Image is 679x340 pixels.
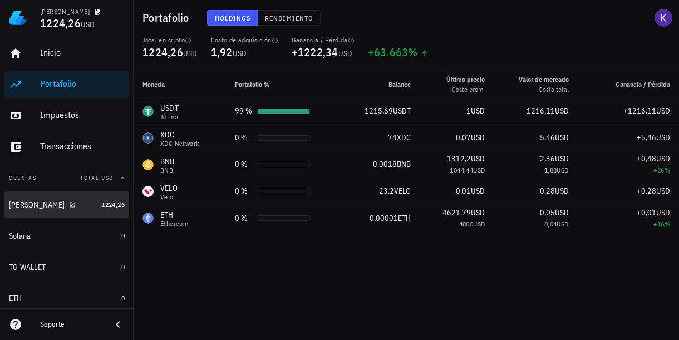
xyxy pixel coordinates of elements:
[9,263,46,272] div: TG WALLET
[656,208,670,218] span: USD
[446,85,485,95] div: Costo prom.
[142,106,154,117] div: USDT-icon
[40,7,90,16] div: [PERSON_NAME]
[557,166,568,174] span: USD
[446,75,485,85] div: Último precio
[160,194,178,200] div: Velo
[527,106,555,116] span: 1216,11
[235,132,253,144] div: 0 %
[587,165,670,176] div: +26
[4,254,129,280] a: TG WALLET 0
[540,208,555,218] span: 0,05
[160,140,199,147] div: XDC Network
[656,186,670,196] span: USD
[540,186,555,196] span: 0,28
[442,208,471,218] span: 4621,79
[211,36,278,45] div: Costo de adquisición
[235,80,270,88] span: Portafolio %
[338,48,353,58] span: USD
[637,154,656,164] span: +0,48
[370,213,398,223] span: 0,00001
[368,47,429,58] div: +63.663
[555,186,569,196] span: USD
[142,132,154,144] div: XDC-icon
[544,220,557,228] span: 0,04
[160,129,199,140] div: XDC
[555,132,569,142] span: USD
[183,48,198,58] span: USD
[471,186,485,196] span: USD
[471,106,485,116] span: USD
[519,85,569,95] div: Costo total
[9,9,27,27] img: LedgiFi
[656,132,670,142] span: USD
[473,220,485,228] span: USD
[365,106,393,116] span: 1215,69
[9,294,22,303] div: ETH
[40,78,125,89] div: Portafolio
[134,71,226,98] th: Moneda
[264,14,313,22] span: Rendimiento
[40,110,125,120] div: Impuestos
[637,132,656,142] span: +5,46
[235,159,253,170] div: 0 %
[4,223,129,249] a: Solana 0
[544,166,557,174] span: 1,88
[258,10,321,26] button: Rendimiento
[233,48,247,58] span: USD
[40,320,102,329] div: Soporte
[160,114,179,120] div: Tether
[655,9,672,27] div: avatar
[456,186,471,196] span: 0,01
[473,166,485,174] span: USD
[211,45,233,60] span: 1,92
[471,154,485,164] span: USD
[388,80,411,88] span: Balance
[235,213,253,224] div: 0 %
[623,106,656,116] span: +1216,11
[4,191,129,218] a: [PERSON_NAME] 1224,26
[637,208,656,218] span: +0,01
[9,231,31,241] div: Solana
[578,71,679,98] th: Ganancia / Pérdida: Sin ordenar. Pulse para ordenar de forma ascendente.
[616,80,670,88] span: Ganancia / Pérdida
[471,132,485,142] span: USD
[397,132,411,142] span: XDC
[398,213,411,223] span: ETH
[4,40,129,67] a: Inicio
[226,71,341,98] th: Portafolio %: Sin ordenar. Pulse para ordenar de forma ascendente.
[81,19,95,29] span: USD
[142,159,154,170] div: BNB-icon
[587,219,670,230] div: +16
[235,105,253,117] div: 99 %
[341,71,420,98] th: Balance: Sin ordenar. Pulse para ordenar de forma ascendente.
[393,106,411,116] span: USDT
[121,231,125,240] span: 0
[665,166,670,174] span: %
[4,165,129,191] button: CuentasTotal USD
[459,220,474,228] span: 4000
[160,156,175,167] div: BNB
[397,159,411,169] span: BNB
[142,9,194,27] h1: Portafolio
[555,208,569,218] span: USD
[160,183,178,194] div: VELO
[160,167,175,174] div: BNB
[207,10,258,26] button: Holdings
[466,106,471,116] span: 1
[142,213,154,224] div: ETH-icon
[557,220,568,228] span: USD
[142,186,154,197] div: VELO-icon
[292,45,338,60] span: +1222,34
[540,132,555,142] span: 5,46
[388,132,397,142] span: 74
[4,134,129,160] a: Transacciones
[292,36,355,45] div: Ganancia / Pérdida
[40,16,81,31] span: 1224,26
[394,186,411,196] span: VELO
[121,294,125,302] span: 0
[471,208,485,218] span: USD
[101,200,125,209] span: 1224,26
[160,102,179,114] div: USDT
[4,285,129,312] a: ETH 0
